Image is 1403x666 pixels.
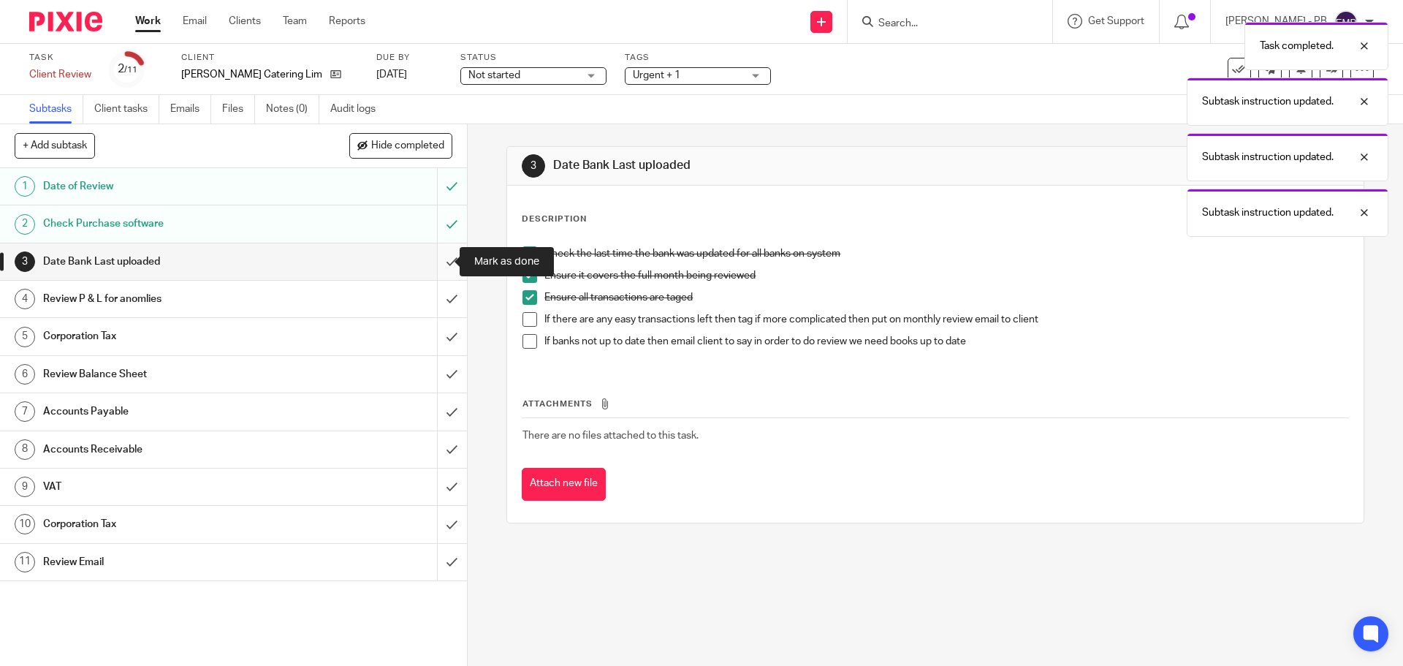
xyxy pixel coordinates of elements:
[349,133,452,158] button: Hide completed
[1202,205,1334,220] p: Subtask instruction updated.
[1202,150,1334,164] p: Subtask instruction updated.
[553,158,967,173] h1: Date Bank Last uploaded
[43,251,296,273] h1: Date Bank Last uploaded
[522,400,593,408] span: Attachments
[376,69,407,80] span: [DATE]
[633,70,680,80] span: Urgent + 1
[544,334,1347,349] p: If banks not up to date then email client to say in order to do review we need books up to date
[544,246,1347,261] p: Check the last time the bank was updated for all banks on system
[15,176,35,197] div: 1
[15,401,35,422] div: 7
[460,52,607,64] label: Status
[625,52,771,64] label: Tags
[15,289,35,309] div: 4
[376,52,442,64] label: Due by
[522,213,587,225] p: Description
[15,552,35,572] div: 11
[43,439,296,461] h1: Accounts Receivable
[43,363,296,385] h1: Review Balance Sheet
[330,95,387,124] a: Audit logs
[43,401,296,423] h1: Accounts Payable
[371,140,444,152] span: Hide completed
[43,551,296,573] h1: Review Email
[183,14,207,29] a: Email
[43,213,296,235] h1: Check Purchase software
[1260,39,1334,53] p: Task completed.
[522,468,606,501] button: Attach new file
[468,70,520,80] span: Not started
[229,14,261,29] a: Clients
[29,95,83,124] a: Subtasks
[15,364,35,385] div: 6
[15,327,35,347] div: 5
[544,268,1347,283] p: Ensure it covers the full month being reviewed
[43,288,296,310] h1: Review P & L for anomlies
[43,325,296,347] h1: Corporation Tax
[522,154,545,178] div: 3
[283,14,307,29] a: Team
[1202,94,1334,109] p: Subtask instruction updated.
[15,133,95,158] button: + Add subtask
[124,66,137,74] small: /11
[266,95,319,124] a: Notes (0)
[544,312,1347,327] p: If there are any easy transactions left then tag if more complicated then put on monthly review e...
[29,67,91,82] div: Client Review
[170,95,211,124] a: Emails
[94,95,159,124] a: Client tasks
[43,476,296,498] h1: VAT
[15,477,35,497] div: 9
[135,14,161,29] a: Work
[181,52,358,64] label: Client
[15,514,35,534] div: 10
[181,67,323,82] p: [PERSON_NAME] Catering Limited
[29,52,91,64] label: Task
[329,14,365,29] a: Reports
[1334,10,1358,34] img: svg%3E
[43,513,296,535] h1: Corporation Tax
[118,61,137,77] div: 2
[15,251,35,272] div: 3
[29,12,102,31] img: Pixie
[15,439,35,460] div: 8
[43,175,296,197] h1: Date of Review
[522,431,699,441] span: There are no files attached to this task.
[544,290,1347,305] p: Ensure all transactions are taged
[222,95,255,124] a: Files
[15,214,35,235] div: 2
